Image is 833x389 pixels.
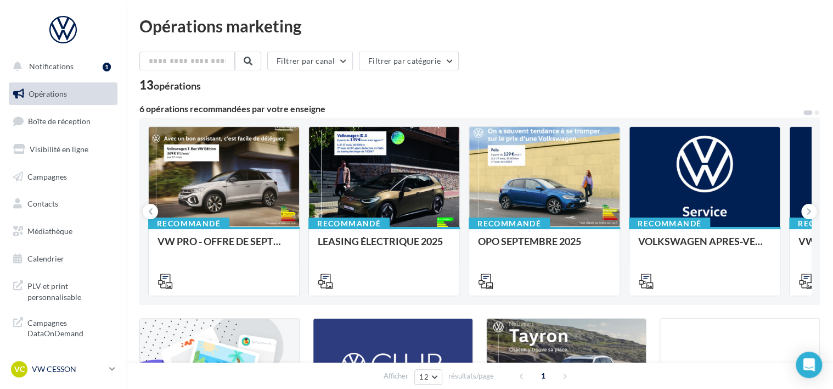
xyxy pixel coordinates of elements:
span: Campagnes [27,171,67,181]
button: Notifications 1 [7,55,115,78]
div: Recommandé [148,218,229,230]
div: Opérations marketing [139,18,820,34]
button: Filtrer par catégorie [359,52,459,70]
a: VC VW CESSON [9,359,117,380]
span: Opérations [29,89,67,98]
div: VW PRO - OFFRE DE SEPTEMBRE 25 [157,236,290,258]
span: Calendrier [27,254,64,263]
a: Médiathèque [7,220,120,243]
div: 6 opérations recommandées par votre enseigne [139,104,802,113]
a: PLV et print personnalisable [7,274,120,307]
a: Campagnes [7,165,120,188]
div: Recommandé [469,218,550,230]
div: Recommandé [308,218,390,230]
span: Visibilité en ligne [30,145,88,154]
div: 1 [103,63,111,71]
div: LEASING ÉLECTRIQUE 2025 [318,236,451,258]
div: Open Intercom Messenger [796,352,822,378]
a: Opérations [7,82,120,105]
span: PLV et print personnalisable [27,279,113,302]
a: Calendrier [7,247,120,270]
button: 12 [414,369,442,385]
div: OPO SEPTEMBRE 2025 [478,236,611,258]
span: résultats/page [448,371,494,381]
a: Campagnes DataOnDemand [7,311,120,343]
p: VW CESSON [32,364,105,375]
button: Filtrer par canal [267,52,353,70]
span: Afficher [384,371,408,381]
a: Visibilité en ligne [7,138,120,161]
span: 1 [534,367,552,385]
span: Boîte de réception [28,116,91,126]
span: 12 [419,373,429,381]
span: Campagnes DataOnDemand [27,315,113,339]
span: Médiathèque [27,226,72,236]
a: Boîte de réception [7,109,120,133]
span: Notifications [29,62,74,71]
a: Contacts [7,192,120,215]
div: 13 [139,79,201,91]
span: VC [14,364,25,375]
div: Recommandé [629,218,710,230]
span: Contacts [27,199,58,208]
div: VOLKSWAGEN APRES-VENTE [638,236,771,258]
div: opérations [154,81,201,91]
